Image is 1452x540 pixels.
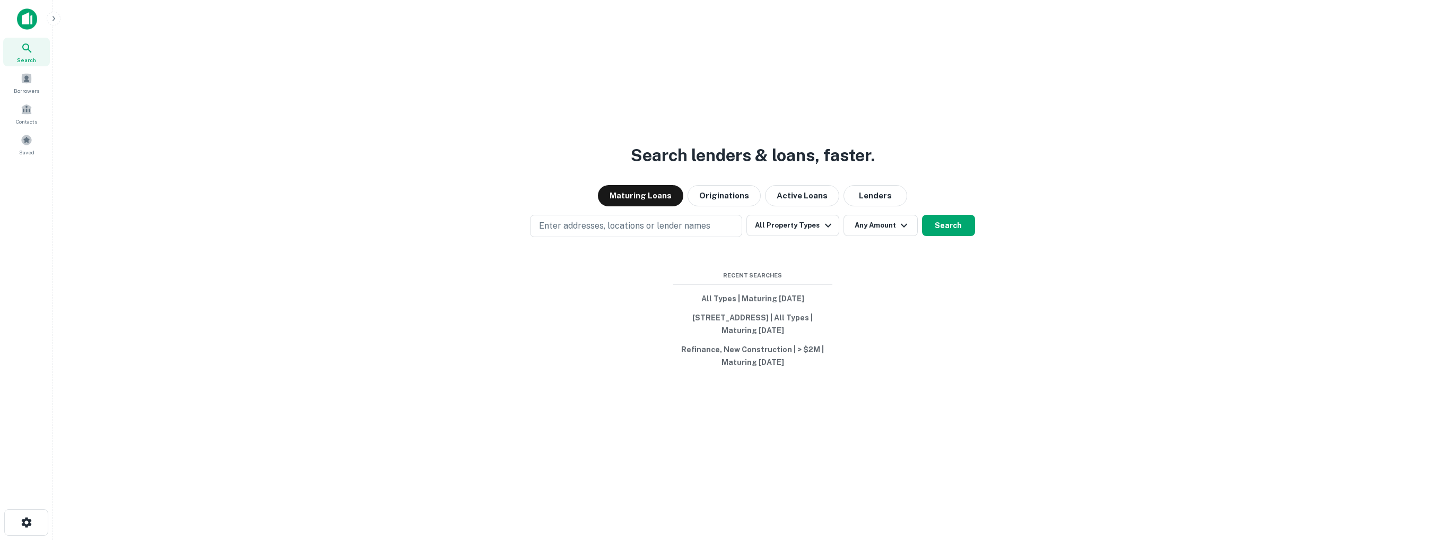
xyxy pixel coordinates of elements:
a: Borrowers [3,68,50,97]
a: Saved [3,130,50,159]
button: All Types | Maturing [DATE] [673,289,832,308]
button: Originations [688,185,761,206]
button: Search [922,215,975,236]
span: Borrowers [14,86,39,95]
button: Maturing Loans [598,185,683,206]
span: Saved [19,148,34,156]
span: Recent Searches [673,271,832,280]
button: Any Amount [844,215,918,236]
button: [STREET_ADDRESS] | All Types | Maturing [DATE] [673,308,832,340]
a: Search [3,38,50,66]
img: capitalize-icon.png [17,8,37,30]
p: Enter addresses, locations or lender names [539,220,710,232]
span: Search [17,56,36,64]
h3: Search lenders & loans, faster. [631,143,875,168]
button: Active Loans [765,185,839,206]
button: Lenders [844,185,907,206]
button: Refinance, New Construction | > $2M | Maturing [DATE] [673,340,832,372]
a: Contacts [3,99,50,128]
button: Enter addresses, locations or lender names [530,215,742,237]
button: All Property Types [746,215,839,236]
span: Contacts [16,117,37,126]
